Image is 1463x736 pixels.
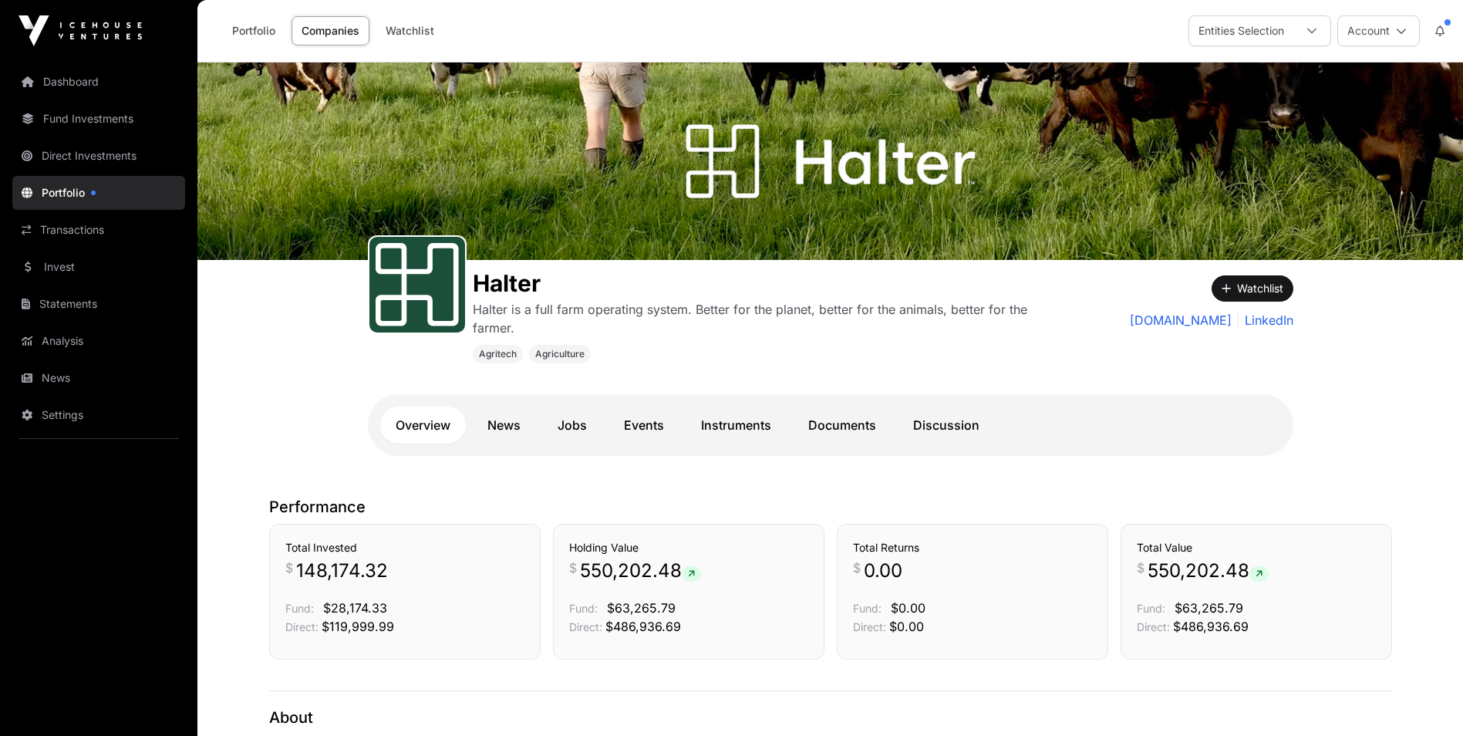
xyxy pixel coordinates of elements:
[12,139,185,173] a: Direct Investments
[1212,275,1293,302] button: Watchlist
[380,407,466,444] a: Overview
[376,243,459,326] img: Halter-Favicon.svg
[292,16,369,46] a: Companies
[376,16,444,46] a: Watchlist
[269,707,1392,728] p: About
[853,602,882,615] span: Fund:
[12,176,185,210] a: Portfolio
[322,619,394,634] span: $119,999.99
[1238,311,1293,329] a: LinkedIn
[479,348,517,360] span: Agritech
[1137,620,1170,633] span: Direct:
[269,496,1392,518] p: Performance
[296,559,388,583] span: 148,174.32
[891,600,925,616] span: $0.00
[542,407,602,444] a: Jobs
[1173,619,1249,634] span: $486,936.69
[1189,16,1293,46] div: Entities Selection
[1386,662,1463,736] iframe: Chat Widget
[853,559,861,577] span: $
[12,324,185,358] a: Analysis
[569,602,598,615] span: Fund:
[12,250,185,284] a: Invest
[864,559,902,583] span: 0.00
[12,361,185,395] a: News
[569,540,808,555] h3: Holding Value
[898,407,995,444] a: Discussion
[285,540,524,555] h3: Total Invested
[889,619,924,634] span: $0.00
[12,287,185,321] a: Statements
[569,559,577,577] span: $
[1130,311,1232,329] a: [DOMAIN_NAME]
[222,16,285,46] a: Portfolio
[853,540,1092,555] h3: Total Returns
[197,62,1463,260] img: Halter
[1175,600,1243,616] span: $63,265.79
[12,102,185,136] a: Fund Investments
[535,348,585,360] span: Agriculture
[12,65,185,99] a: Dashboard
[1137,540,1376,555] h3: Total Value
[19,15,142,46] img: Icehouse Ventures Logo
[380,407,1281,444] nav: Tabs
[686,407,787,444] a: Instruments
[569,620,602,633] span: Direct:
[1337,15,1420,46] button: Account
[607,600,676,616] span: $63,265.79
[12,213,185,247] a: Transactions
[580,559,701,583] span: 550,202.48
[285,620,319,633] span: Direct:
[608,407,679,444] a: Events
[473,300,1062,337] p: Halter is a full farm operating system. Better for the planet, better for the animals, better for...
[323,600,387,616] span: $28,174.33
[793,407,892,444] a: Documents
[285,559,293,577] span: $
[12,398,185,432] a: Settings
[473,269,1062,297] h1: Halter
[285,602,314,615] span: Fund:
[1148,559,1269,583] span: 550,202.48
[853,620,886,633] span: Direct:
[1137,602,1165,615] span: Fund:
[1137,559,1144,577] span: $
[605,619,681,634] span: $486,936.69
[472,407,536,444] a: News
